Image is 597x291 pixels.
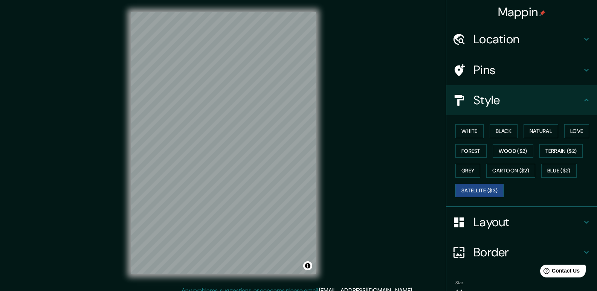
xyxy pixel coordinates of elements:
[455,144,487,158] button: Forest
[446,207,597,237] div: Layout
[131,12,316,274] canvas: Map
[473,93,582,108] h4: Style
[473,32,582,47] h4: Location
[490,124,518,138] button: Black
[473,245,582,260] h4: Border
[530,262,589,283] iframe: Help widget launcher
[446,237,597,267] div: Border
[455,164,480,178] button: Grey
[446,85,597,115] div: Style
[473,62,582,78] h4: Pins
[493,144,533,158] button: Wood ($2)
[446,24,597,54] div: Location
[524,124,558,138] button: Natural
[541,164,577,178] button: Blue ($2)
[455,124,484,138] button: White
[303,261,312,270] button: Toggle attribution
[486,164,535,178] button: Cartoon ($2)
[498,5,546,20] h4: Mappin
[539,144,583,158] button: Terrain ($2)
[564,124,589,138] button: Love
[539,10,545,16] img: pin-icon.png
[446,55,597,85] div: Pins
[455,280,463,286] label: Size
[473,215,582,230] h4: Layout
[455,184,504,198] button: Satellite ($3)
